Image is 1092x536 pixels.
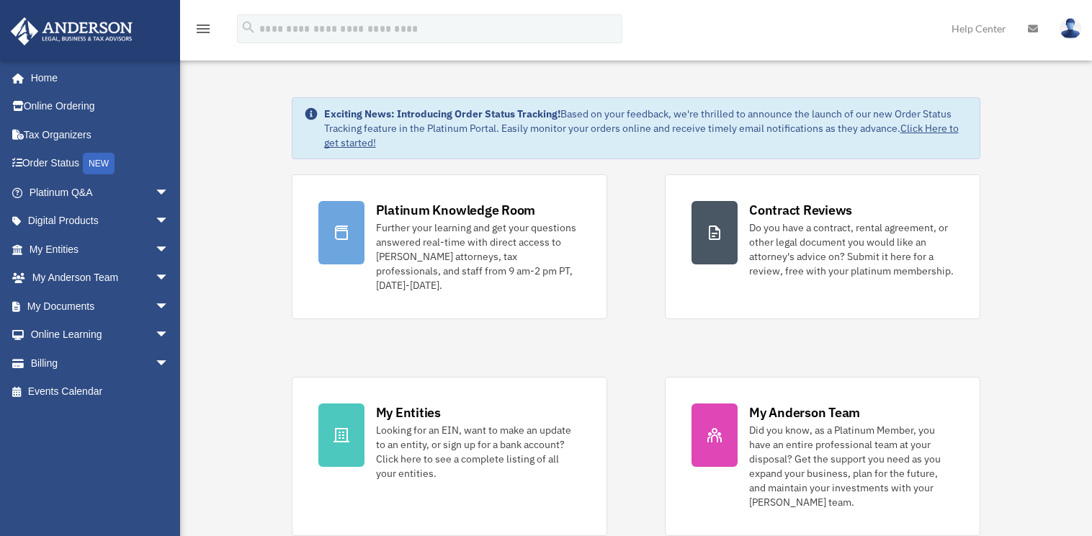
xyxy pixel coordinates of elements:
a: Digital Productsarrow_drop_down [10,207,191,236]
a: Tax Organizers [10,120,191,149]
a: Home [10,63,184,92]
div: Further your learning and get your questions answered real-time with direct access to [PERSON_NAM... [376,220,581,292]
div: Looking for an EIN, want to make an update to an entity, or sign up for a bank account? Click her... [376,423,581,481]
a: My Entities Looking for an EIN, want to make an update to an entity, or sign up for a bank accoun... [292,377,607,536]
span: arrow_drop_down [155,207,184,236]
div: Contract Reviews [749,201,852,219]
div: Do you have a contract, rental agreement, or other legal document you would like an attorney's ad... [749,220,954,278]
a: Platinum Knowledge Room Further your learning and get your questions answered real-time with dire... [292,174,607,319]
span: arrow_drop_down [155,235,184,264]
img: User Pic [1060,18,1081,39]
a: My Anderson Team Did you know, as a Platinum Member, you have an entire professional team at your... [665,377,980,536]
a: Platinum Q&Aarrow_drop_down [10,178,191,207]
a: My Entitiesarrow_drop_down [10,235,191,264]
div: NEW [83,153,115,174]
a: Billingarrow_drop_down [10,349,191,378]
a: Contract Reviews Do you have a contract, rental agreement, or other legal document you would like... [665,174,980,319]
a: Events Calendar [10,378,191,406]
span: arrow_drop_down [155,178,184,207]
a: Online Learningarrow_drop_down [10,321,191,349]
div: My Entities [376,403,441,421]
img: Anderson Advisors Platinum Portal [6,17,137,45]
a: Online Ordering [10,92,191,121]
span: arrow_drop_down [155,264,184,293]
span: arrow_drop_down [155,292,184,321]
div: Platinum Knowledge Room [376,201,536,219]
div: Based on your feedback, we're thrilled to announce the launch of our new Order Status Tracking fe... [324,107,969,150]
a: menu [194,25,212,37]
a: Order StatusNEW [10,149,191,179]
a: My Documentsarrow_drop_down [10,292,191,321]
div: My Anderson Team [749,403,860,421]
span: arrow_drop_down [155,321,184,350]
div: Did you know, as a Platinum Member, you have an entire professional team at your disposal? Get th... [749,423,954,509]
i: menu [194,20,212,37]
a: Click Here to get started! [324,122,959,149]
i: search [241,19,256,35]
strong: Exciting News: Introducing Order Status Tracking! [324,107,560,120]
a: My Anderson Teamarrow_drop_down [10,264,191,292]
span: arrow_drop_down [155,349,184,378]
